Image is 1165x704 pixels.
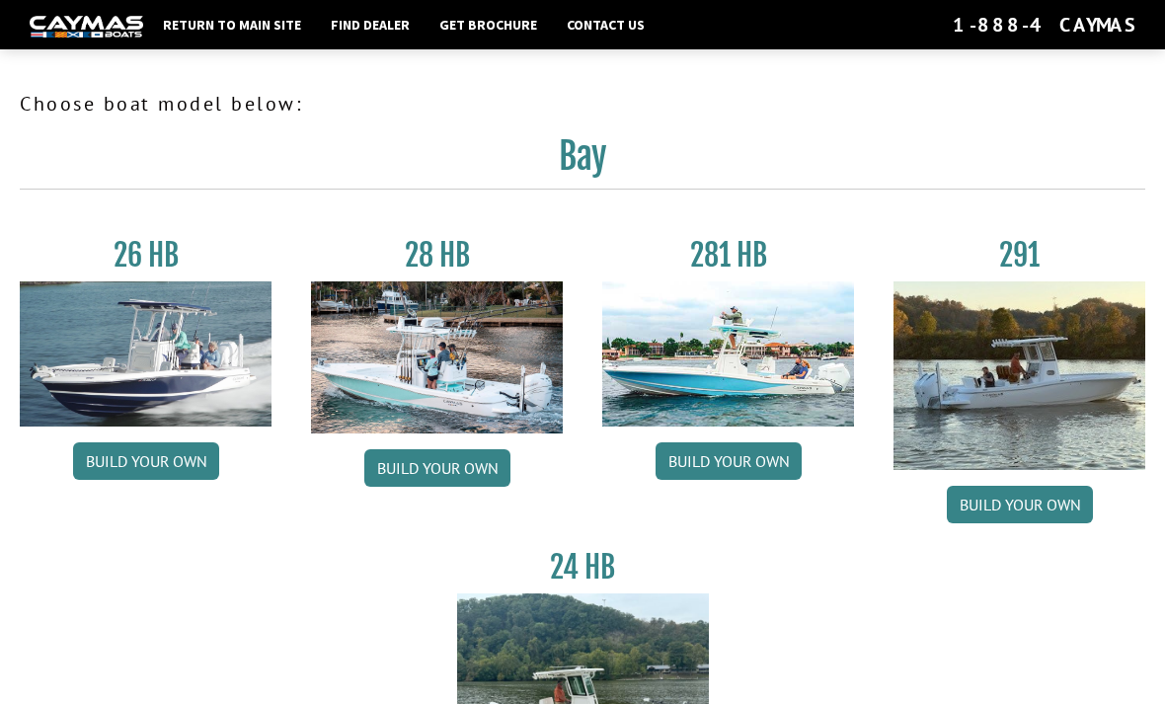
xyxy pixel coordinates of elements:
[321,12,420,38] a: Find Dealer
[20,134,1145,190] h2: Bay
[457,549,709,586] h3: 24 HB
[364,449,510,487] a: Build your own
[557,12,655,38] a: Contact Us
[153,12,311,38] a: Return to main site
[30,16,143,37] img: white-logo-c9c8dbefe5ff5ceceb0f0178aa75bf4bb51f6bca0971e226c86eb53dfe498488.png
[311,281,563,433] img: 28_hb_thumbnail_for_caymas_connect.jpg
[656,442,802,480] a: Build your own
[429,12,547,38] a: Get Brochure
[602,237,854,274] h3: 281 HB
[73,442,219,480] a: Build your own
[953,12,1135,38] div: 1-888-4CAYMAS
[602,281,854,427] img: 28-hb-twin.jpg
[20,237,272,274] h3: 26 HB
[311,237,563,274] h3: 28 HB
[893,281,1145,470] img: 291_Thumbnail.jpg
[20,89,1145,118] p: Choose boat model below:
[893,237,1145,274] h3: 291
[947,486,1093,523] a: Build your own
[20,281,272,427] img: 26_new_photo_resized.jpg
